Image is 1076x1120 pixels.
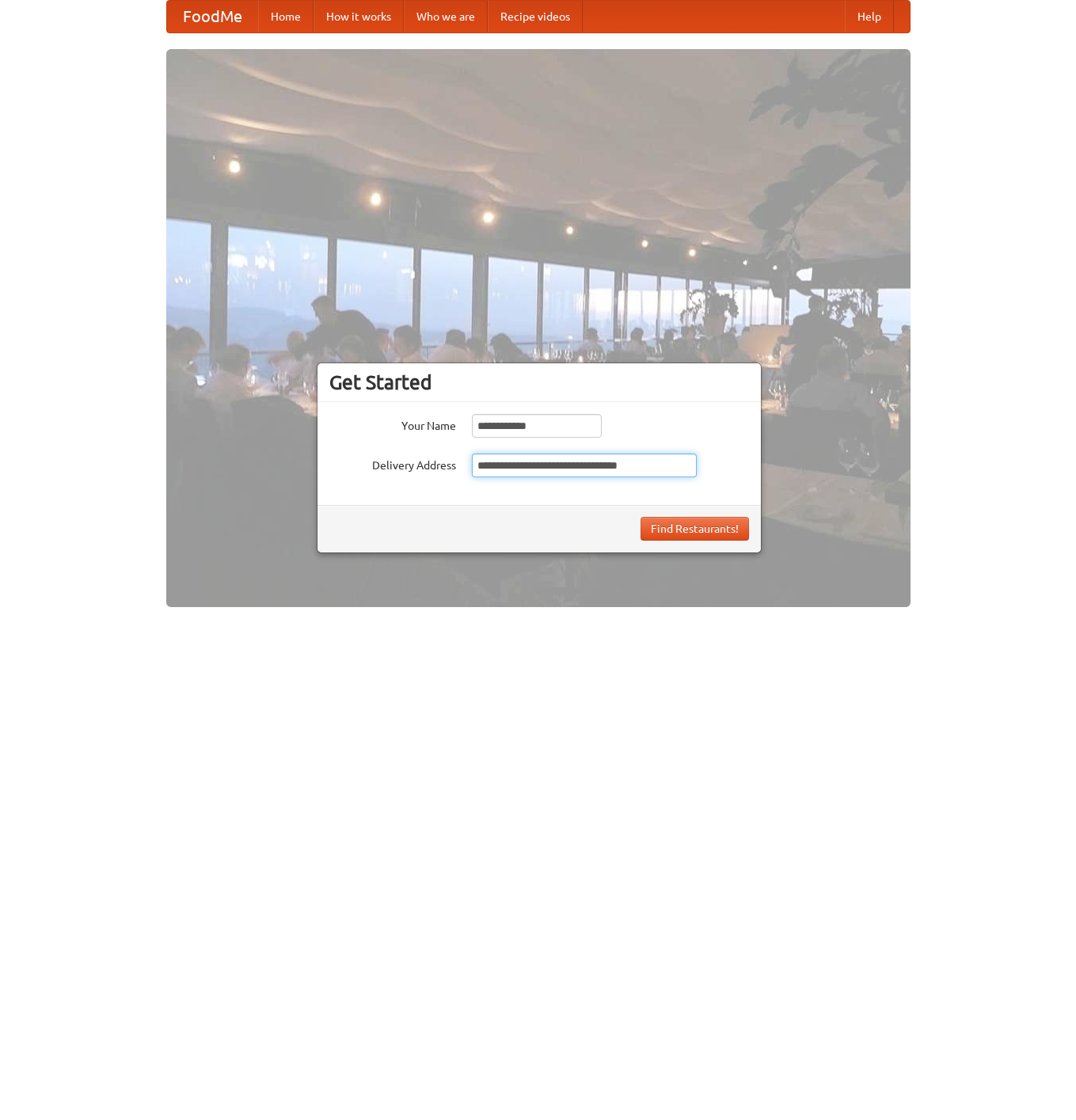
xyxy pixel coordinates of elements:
label: Delivery Address [329,454,456,473]
button: Find Restaurants! [641,517,749,541]
a: Help [845,1,894,32]
h3: Get Started [329,370,749,394]
a: How it works [314,1,404,32]
a: Home [258,1,314,32]
a: Recipe videos [488,1,583,32]
a: FoodMe [167,1,258,32]
label: Your Name [329,414,456,434]
a: Who we are [404,1,488,32]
